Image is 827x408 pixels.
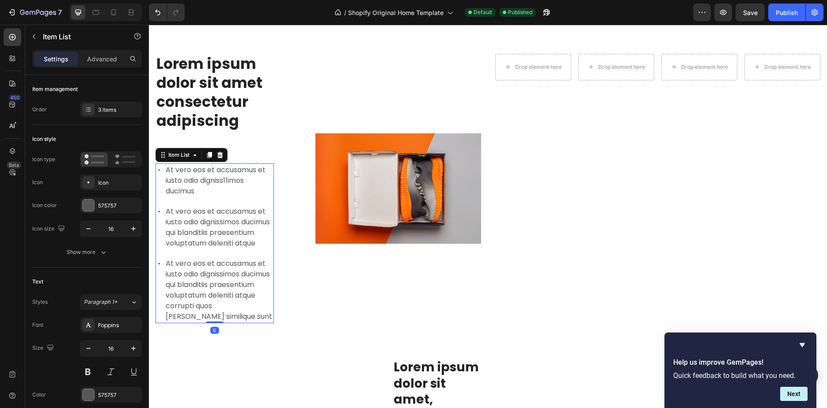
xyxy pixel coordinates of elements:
div: Icon style [32,135,56,143]
p: Quick feedback to build what you need. [673,371,808,380]
span: / [344,8,346,17]
p: Settings [44,54,68,64]
button: Show more [32,244,142,260]
button: Paragraph 1* [80,294,142,310]
h3: Lorem ipsum dolor sit amet, consectetur [244,334,332,400]
div: Poppins [98,321,140,329]
div: 450 [8,94,21,101]
div: Text [32,278,43,286]
span: Default [474,8,492,16]
div: 3 items [98,106,140,114]
iframe: Design area [149,25,827,408]
div: Drop element here [366,39,413,46]
div: Undo/Redo [149,4,185,21]
img: gempages_432750572815254551-fce0b9b5-3241-4266-a307-d832f697fc79.png [167,109,332,219]
div: Icon type [32,155,55,163]
div: Drop element here [532,39,579,46]
div: Color [32,391,46,399]
div: Icon [98,179,140,187]
div: Drop element here [615,39,662,46]
div: 575757 [98,202,140,210]
div: Icon size [32,223,67,235]
div: Icon [32,178,43,186]
div: Size [32,342,56,354]
p: 7 [58,7,62,18]
button: Publish [768,4,805,21]
button: Hide survey [797,340,808,350]
div: Order [32,106,47,113]
div: Font [32,321,43,329]
button: Next question [780,387,808,401]
div: 575757 [98,391,140,399]
div: Icon color [32,201,57,209]
div: Drop element here [449,39,496,46]
h2: Help us improve GemPages! [673,357,808,368]
span: Paragraph 1* [84,298,118,306]
div: Help us improve GemPages! [673,340,808,401]
div: Show more [67,248,108,257]
div: Publish [776,8,798,17]
button: Save [736,4,765,21]
p: Item List [43,31,118,42]
span: Published [508,8,532,16]
div: Item management [32,85,78,93]
span: Shopify Original Home Template [348,8,444,17]
span: Save [743,9,758,16]
button: 7 [4,4,66,21]
div: Beta [7,162,21,169]
p: Advanced [87,54,117,64]
div: Styles [32,298,48,306]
